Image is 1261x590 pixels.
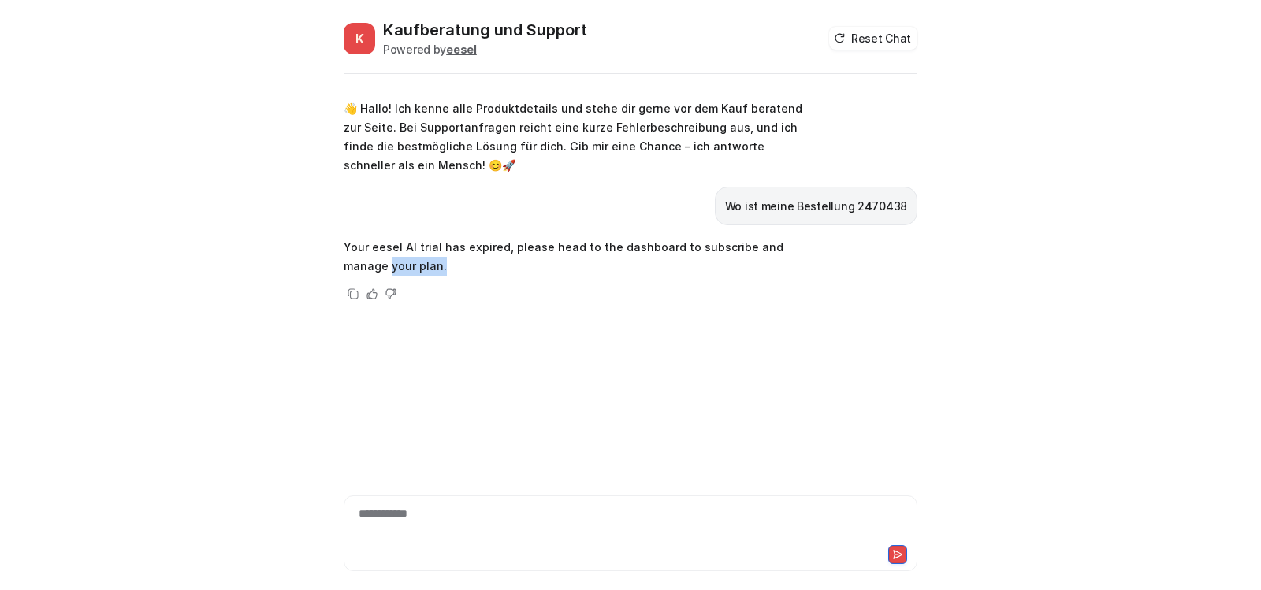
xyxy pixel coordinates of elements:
button: Reset Chat [829,27,917,50]
p: 👋 Hallo! Ich kenne alle Produktdetails und stehe dir gerne vor dem Kauf beratend zur Seite. Bei S... [344,99,805,175]
h2: Kaufberatung und Support [383,19,587,41]
p: Your eesel AI trial has expired, please head to the dashboard to subscribe and manage your plan. [344,238,805,276]
p: Wo ist meine Bestellung 2470438 [725,197,907,216]
span: K [344,23,375,54]
div: Powered by [383,41,587,58]
b: eesel [446,43,477,56]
